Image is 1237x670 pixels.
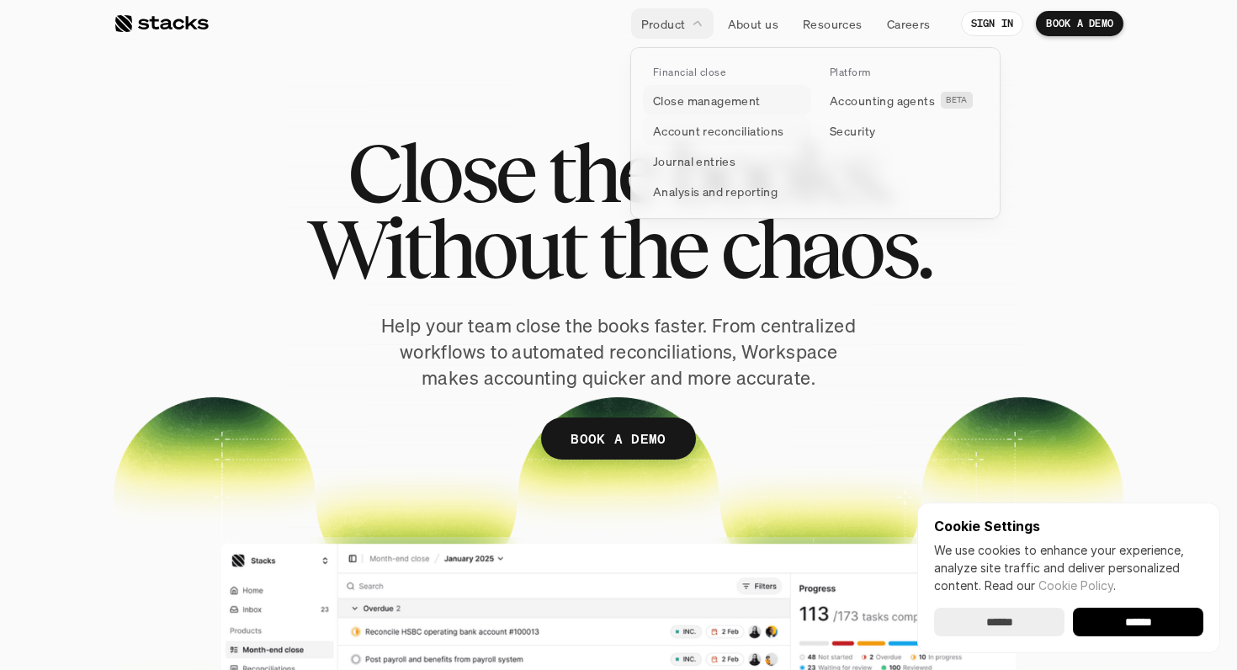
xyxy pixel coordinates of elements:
a: Account reconciliations [643,115,811,146]
a: SIGN IN [961,11,1024,36]
a: Security [820,115,988,146]
span: the [548,135,656,210]
p: Journal entries [653,152,735,170]
span: the [598,210,706,286]
a: BOOK A DEMO [541,417,696,460]
a: Resources [793,8,873,39]
p: Accounting agents [830,92,935,109]
p: Platform [830,66,871,78]
a: Careers [877,8,941,39]
a: BOOK A DEMO [1036,11,1123,36]
p: About us [728,15,778,33]
h2: BETA [946,95,968,105]
span: Read our . [985,578,1116,593]
a: Cookie Policy [1038,578,1113,593]
a: Privacy Policy [199,321,273,332]
p: Cookie Settings [934,519,1203,533]
p: BOOK A DEMO [1046,18,1113,29]
p: Careers [887,15,931,33]
a: Accounting agentsBETA [820,85,988,115]
p: Analysis and reporting [653,183,778,200]
span: chaos. [720,210,931,286]
span: Without [306,210,584,286]
p: Resources [803,15,863,33]
p: Account reconciliations [653,122,784,140]
a: Close management [643,85,811,115]
a: Journal entries [643,146,811,176]
p: SIGN IN [971,18,1014,29]
p: Close management [653,92,761,109]
p: Security [830,122,875,140]
p: BOOK A DEMO [571,427,666,451]
a: Analysis and reporting [643,176,811,206]
p: Help your team close the books faster. From centralized workflows to automated reconciliations, W... [374,313,863,391]
p: Financial close [653,66,725,78]
a: About us [718,8,788,39]
p: Product [641,15,686,33]
span: Close [348,135,534,210]
p: We use cookies to enhance your experience, analyze site traffic and deliver personalized content. [934,541,1203,594]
